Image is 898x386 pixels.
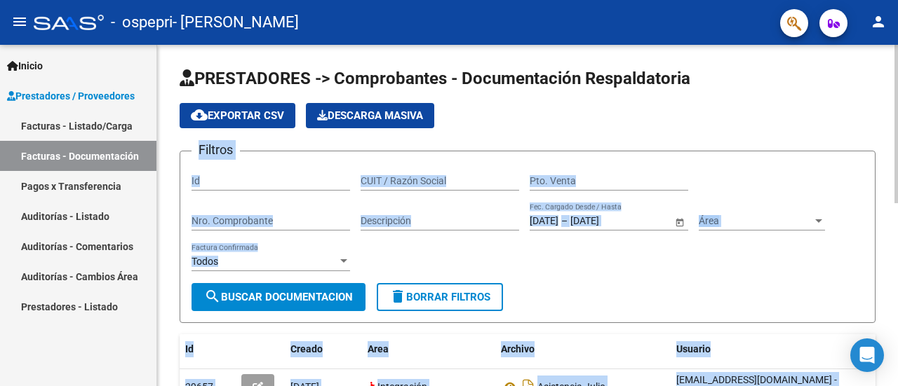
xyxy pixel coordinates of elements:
span: Prestadores / Proveedores [7,88,135,104]
datatable-header-cell: Id [180,334,236,364]
mat-icon: cloud_download [191,106,208,123]
mat-icon: delete [389,288,406,305]
button: Descarga Masiva [306,103,434,128]
datatable-header-cell: Area [362,334,495,364]
input: Fecha fin [570,215,639,227]
span: PRESTADORES -> Comprobantes - Documentación Respaldatoria [180,69,690,88]
button: Buscar Documentacion [192,283,366,311]
datatable-header-cell: Usuario [671,334,881,364]
button: Open calendar [672,214,687,229]
app-download-masive: Descarga masiva de comprobantes (adjuntos) [306,103,434,128]
span: Usuario [676,343,711,354]
button: Borrar Filtros [377,283,503,311]
span: Descarga Masiva [317,109,423,122]
span: - [PERSON_NAME] [173,7,299,38]
span: Borrar Filtros [389,291,490,303]
datatable-header-cell: Creado [285,334,362,364]
h3: Filtros [192,140,240,160]
span: Creado [290,343,323,354]
mat-icon: search [204,288,221,305]
div: Open Intercom Messenger [850,338,884,372]
span: – [561,215,568,227]
input: Fecha inicio [530,215,558,227]
datatable-header-cell: Archivo [495,334,671,364]
span: Archivo [501,343,535,354]
span: Buscar Documentacion [204,291,353,303]
span: - ospepri [111,7,173,38]
button: Exportar CSV [180,103,295,128]
span: Todos [192,256,218,267]
span: Exportar CSV [191,109,284,122]
span: Area [368,343,389,354]
span: Id [185,343,194,354]
mat-icon: person [870,13,887,30]
span: Área [699,215,812,227]
mat-icon: menu [11,13,28,30]
span: Inicio [7,58,43,74]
